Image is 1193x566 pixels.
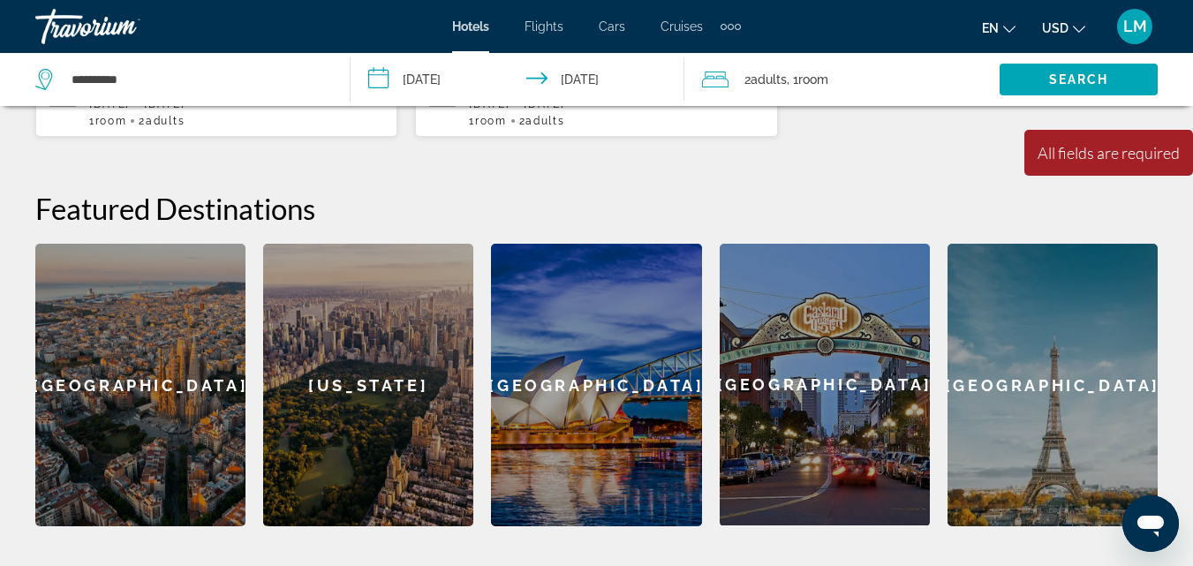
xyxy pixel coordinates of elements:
a: Cars [599,19,625,34]
span: Search [1049,72,1109,87]
a: Hotels [452,19,489,34]
span: 2 [519,115,565,127]
button: Search [1000,64,1158,95]
span: Adults [525,115,564,127]
button: Extra navigation items [721,12,741,41]
a: [GEOGRAPHIC_DATA] [35,244,245,526]
a: Flights [525,19,563,34]
span: Adults [751,72,787,87]
span: LM [1123,18,1147,35]
button: Change language [982,15,1016,41]
a: [US_STATE] [263,244,473,526]
span: Room [798,72,828,87]
span: 2 [139,115,185,127]
button: Check-in date: Oct 8, 2025 Check-out date: Oct 10, 2025 [351,53,683,106]
span: Room [475,115,507,127]
a: Travorium [35,4,212,49]
a: [GEOGRAPHIC_DATA] [491,244,701,526]
button: Change currency [1042,15,1085,41]
div: All fields are required [1038,143,1180,162]
iframe: Button to launch messaging window [1122,495,1179,552]
span: , 1 [787,67,828,92]
span: 1 [469,115,506,127]
span: Adults [146,115,185,127]
div: [GEOGRAPHIC_DATA] [720,244,930,525]
a: Cruises [661,19,703,34]
a: [GEOGRAPHIC_DATA] [948,244,1158,526]
button: User Menu [1112,8,1158,45]
span: 1 [89,115,126,127]
span: en [982,21,999,35]
span: 2 [744,67,787,92]
h2: Featured Destinations [35,191,1158,226]
button: Travelers: 2 adults, 0 children [684,53,1000,106]
span: USD [1042,21,1068,35]
span: Room [95,115,127,127]
a: [GEOGRAPHIC_DATA] [720,244,930,526]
